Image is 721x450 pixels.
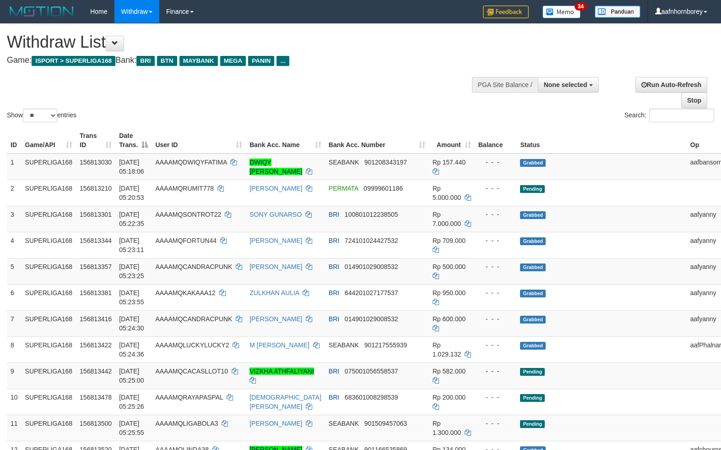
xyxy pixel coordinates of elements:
h1: Withdraw List [7,33,472,51]
span: PERMATA [329,185,358,192]
button: None selected [538,77,599,93]
span: Pending [520,368,545,376]
span: Grabbed [520,342,546,350]
input: Search: [649,109,714,122]
img: Feedback.jpg [483,5,529,18]
a: [PERSON_NAME] [249,237,302,244]
span: MAYBANK [179,56,218,66]
span: Grabbed [520,237,546,245]
span: Copy 901217555939 to clipboard [364,341,407,349]
span: [DATE] 05:25:55 [119,420,144,436]
td: SUPERLIGA168 [22,206,76,232]
span: BRI [329,263,339,270]
td: SUPERLIGA168 [22,258,76,284]
div: - - - [478,419,513,428]
td: SUPERLIGA168 [22,415,76,441]
th: Date Trans.: activate to sort column descending [115,127,152,154]
span: Rp 1.029.132 [433,341,461,358]
th: Trans ID: activate to sort column ascending [76,127,115,154]
td: 11 [7,415,22,441]
div: - - - [478,314,513,324]
span: ISPORT > SUPERLIGA168 [32,56,115,66]
span: MEGA [220,56,246,66]
label: Search: [624,109,714,122]
img: MOTION_logo.png [7,5,76,18]
span: AAAAMQDWIQYFATIMA [155,159,227,166]
td: 10 [7,389,22,415]
span: Rp 7.000.000 [433,211,461,227]
td: SUPERLIGA168 [22,232,76,258]
span: AAAAMQLIGABOLA3 [155,420,218,427]
a: Stop [681,93,707,108]
a: M [PERSON_NAME] [249,341,309,349]
span: [DATE] 05:23:11 [119,237,144,253]
div: PGA Site Balance / [472,77,538,93]
span: Rp 5.000.000 [433,185,461,201]
span: Copy 901208343197 to clipboard [364,159,407,166]
span: ... [276,56,289,66]
div: - - - [478,210,513,219]
label: Show entries [7,109,76,122]
a: [PERSON_NAME] [249,185,302,192]
span: Rp 500.000 [433,263,466,270]
span: AAAAMQKAKAAA12 [155,289,216,296]
td: 1 [7,154,22,180]
span: [DATE] 05:24:30 [119,315,144,332]
div: - - - [478,184,513,193]
td: SUPERLIGA168 [22,336,76,362]
span: Pending [520,420,545,428]
td: SUPERLIGA168 [22,284,76,310]
span: PANIN [248,56,274,66]
span: 156813416 [80,315,112,323]
span: AAAAMQCACASLLOT10 [155,368,228,375]
img: panduan.png [595,5,640,18]
span: Copy 644201027177537 to clipboard [345,289,398,296]
span: Rp 1.300.000 [433,420,461,436]
td: SUPERLIGA168 [22,389,76,415]
span: [DATE] 05:20:53 [119,185,144,201]
div: - - - [478,262,513,271]
td: SUPERLIGA168 [22,154,76,180]
span: Rp 950.000 [433,289,466,296]
span: 156813381 [80,289,112,296]
div: - - - [478,340,513,350]
td: 3 [7,206,22,232]
td: SUPERLIGA168 [22,310,76,336]
td: 6 [7,284,22,310]
span: Grabbed [520,159,546,167]
span: BRI [329,315,339,323]
span: Copy 100801012238505 to clipboard [345,211,398,218]
td: 7 [7,310,22,336]
th: Bank Acc. Number: activate to sort column ascending [325,127,429,154]
span: AAAAMQCANDRACPUNK [155,315,232,323]
span: [DATE] 05:18:06 [119,159,144,175]
td: SUPERLIGA168 [22,180,76,206]
th: Game/API: activate to sort column ascending [22,127,76,154]
span: Copy 014901029008532 to clipboard [345,315,398,323]
span: Copy 724101024427532 to clipboard [345,237,398,244]
span: 156813357 [80,263,112,270]
th: Balance [475,127,517,154]
span: Pending [520,394,545,402]
span: SEABANK [329,341,359,349]
th: User ID: activate to sort column ascending [152,127,246,154]
span: BRI [136,56,154,66]
span: BRI [329,394,339,401]
span: BRI [329,368,339,375]
span: AAAAMQFORTUN44 [155,237,217,244]
span: 156813210 [80,185,112,192]
span: 156813442 [80,368,112,375]
div: - - - [478,158,513,167]
th: ID [7,127,22,154]
span: Copy 014901029008532 to clipboard [345,263,398,270]
span: [DATE] 05:23:25 [119,263,144,280]
span: [DATE] 05:25:00 [119,368,144,384]
span: 156813030 [80,159,112,166]
a: DWIQY [PERSON_NAME] [249,159,302,175]
div: - - - [478,393,513,402]
h4: Game: Bank: [7,56,472,65]
div: - - - [478,367,513,376]
div: - - - [478,288,513,297]
span: Pending [520,185,545,193]
td: 8 [7,336,22,362]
